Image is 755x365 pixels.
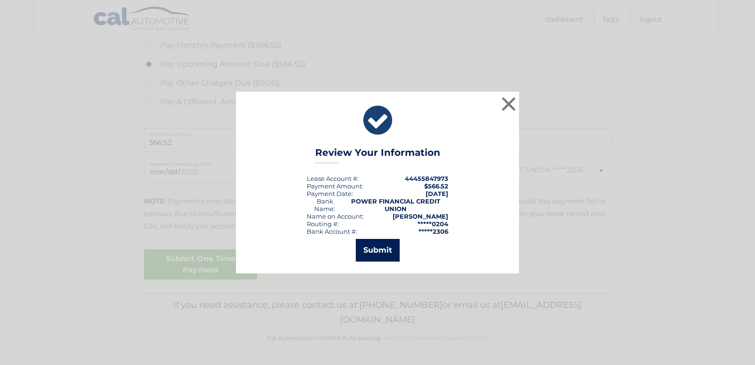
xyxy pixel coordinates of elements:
[426,190,448,197] span: [DATE]
[307,197,343,212] div: Bank Name:
[307,190,353,197] div: :
[499,94,518,113] button: ×
[307,190,352,197] span: Payment Date
[307,228,357,235] div: Bank Account #:
[307,182,363,190] div: Payment Amount:
[307,220,339,228] div: Routing #:
[307,175,359,182] div: Lease Account #:
[315,147,440,163] h3: Review Your Information
[405,175,448,182] strong: 44455847973
[307,212,364,220] div: Name on Account:
[424,182,448,190] span: $566.52
[356,239,400,262] button: Submit
[393,212,448,220] strong: [PERSON_NAME]
[351,197,440,212] strong: POWER FINANCIAL CREDIT UNION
